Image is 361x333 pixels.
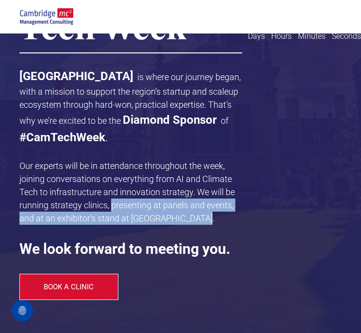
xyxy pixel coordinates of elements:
[332,28,361,42] div: Seconds
[19,10,73,20] a: Cambridge Tech Week | Cambridge Management Consulting is proud to be the first Diamond Sponsor of...
[19,274,118,300] a: BOOK A CLINIC
[105,133,108,143] span: .
[123,113,217,127] strong: Diamond Sponsor
[19,240,230,257] strong: We look forward to meeting you.
[248,28,265,42] div: Days
[19,131,105,144] strong: #CamTechWeek
[19,161,235,223] span: Our experts will be in attendance throughout the week, joining conversations on everything from A...
[298,28,326,42] div: Minutes
[271,28,292,42] div: Hours
[19,69,133,83] strong: [GEOGRAPHIC_DATA]
[19,8,73,26] img: secondary-image, sustainability
[337,7,356,26] button: menu
[44,283,94,291] span: BOOK A CLINIC
[221,116,229,126] span: of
